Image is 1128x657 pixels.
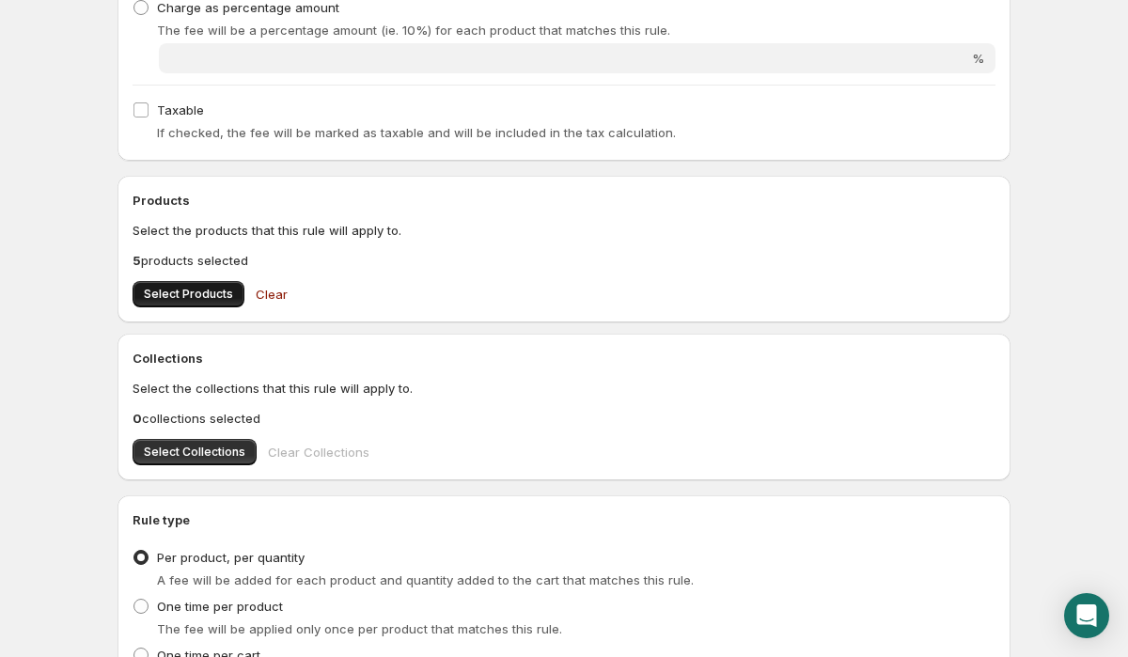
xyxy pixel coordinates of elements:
button: Clear [244,275,299,313]
span: The fee will be applied only once per product that matches this rule. [157,621,562,636]
button: Select Collections [133,439,257,465]
span: One time per product [157,599,283,614]
span: If checked, the fee will be marked as taxable and will be included in the tax calculation. [157,125,676,140]
p: Select the products that this rule will apply to. [133,221,995,240]
b: 5 [133,253,141,268]
h2: Rule type [133,510,995,529]
p: collections selected [133,409,995,428]
p: products selected [133,251,995,270]
h2: Products [133,191,995,210]
span: A fee will be added for each product and quantity added to the cart that matches this rule. [157,572,694,587]
h2: Collections [133,349,995,368]
span: Select Collections [144,445,245,460]
span: Select Products [144,287,233,302]
span: % [972,51,984,66]
span: Taxable [157,102,204,117]
span: Clear [256,285,288,304]
b: 0 [133,411,142,426]
p: The fee will be a percentage amount (ie. 10%) for each product that matches this rule. [157,21,995,39]
button: Select Products [133,281,244,307]
p: Select the collections that this rule will apply to. [133,379,995,398]
div: Open Intercom Messenger [1064,593,1109,638]
span: Per product, per quantity [157,550,305,565]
